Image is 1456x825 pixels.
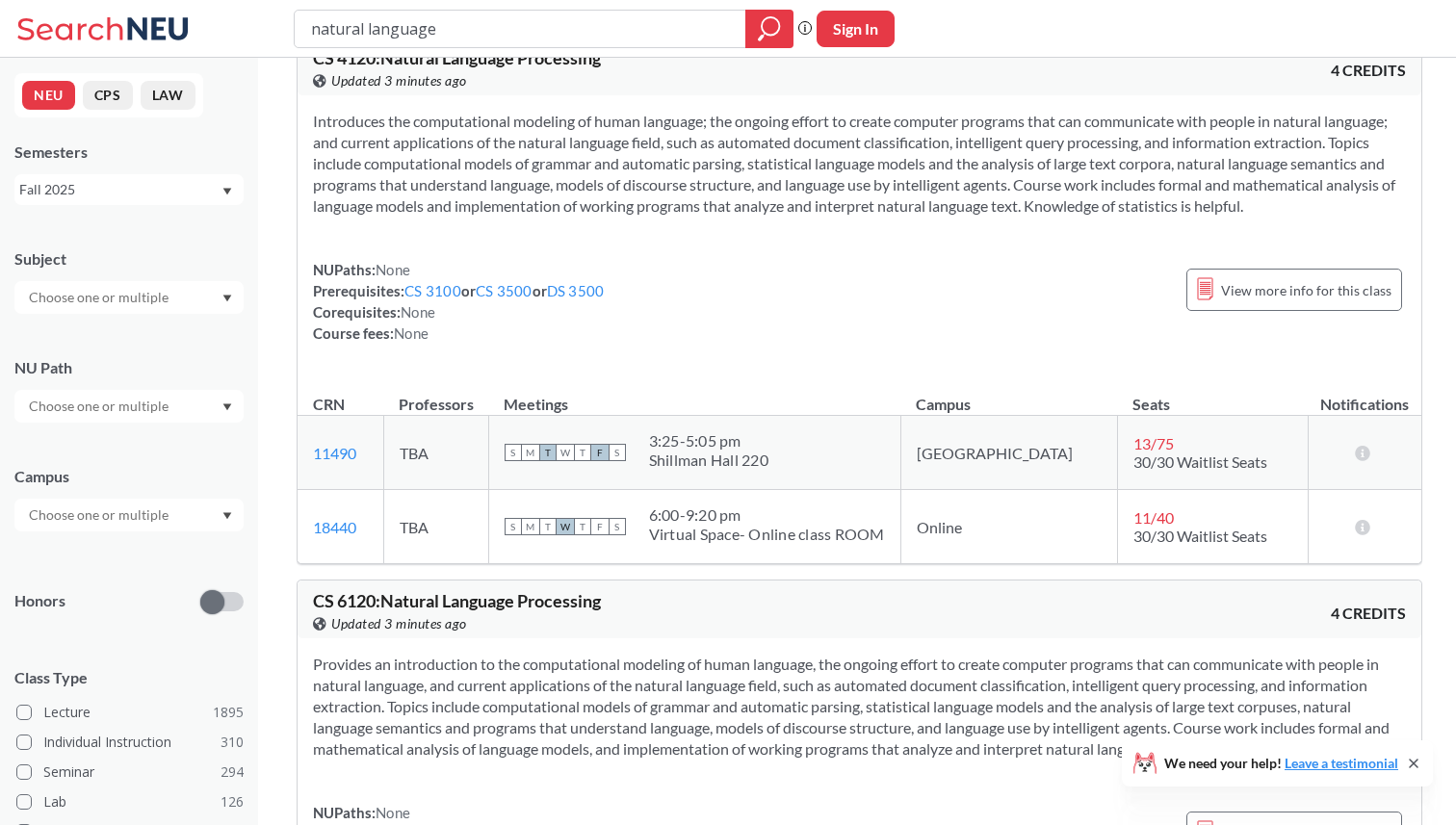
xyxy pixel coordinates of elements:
th: Notifications [1309,374,1421,416]
div: Dropdown arrow [14,499,244,531]
div: magnifying glass [745,10,793,48]
span: 310 [221,732,244,753]
section: Provides an introduction to the computational modeling of human language, the ongoing effort to c... [313,654,1406,760]
section: Introduces the computational modeling of human language; the ongoing effort to create computer pr... [313,111,1406,217]
td: [GEOGRAPHIC_DATA] [900,416,1117,490]
span: We need your help! [1164,757,1398,770]
span: Class Type [14,667,244,688]
span: 126 [221,791,244,812]
th: Meetings [488,374,900,416]
th: Seats [1117,374,1309,416]
button: NEU [22,81,75,110]
div: CRN [313,394,345,415]
span: T [574,518,591,535]
label: Individual Instruction [16,730,244,755]
span: T [539,444,557,461]
input: Choose one or multiple [19,503,181,527]
span: S [609,518,626,535]
a: 18440 [313,518,356,536]
div: Shillman Hall 220 [649,451,768,470]
span: W [557,444,574,461]
button: CPS [83,81,133,110]
span: W [557,518,574,535]
span: 1895 [213,702,244,723]
label: Seminar [16,760,244,785]
span: Updated 3 minutes ago [331,613,467,634]
a: Leave a testimonial [1285,755,1398,771]
span: F [591,518,609,535]
span: 11 / 40 [1133,508,1174,527]
span: None [376,804,410,821]
a: DS 3500 [547,282,605,299]
span: CS 4120 : Natural Language Processing [313,47,601,68]
span: None [394,324,429,342]
th: Professors [383,374,488,416]
div: Fall 2025Dropdown arrow [14,174,244,205]
span: View more info for this class [1221,278,1391,302]
span: Updated 3 minutes ago [331,70,467,91]
a: 11490 [313,444,356,462]
span: CS 6120 : Natural Language Processing [313,590,601,611]
span: M [522,518,539,535]
div: Dropdown arrow [14,390,244,423]
span: T [574,444,591,461]
input: Choose one or multiple [19,395,181,418]
div: NU Path [14,357,244,378]
input: Choose one or multiple [19,286,181,309]
svg: Dropdown arrow [222,295,232,302]
span: 13 / 75 [1133,434,1174,452]
span: None [376,261,410,278]
span: S [609,444,626,461]
label: Lecture [16,700,244,725]
svg: Dropdown arrow [222,512,232,520]
td: TBA [383,416,488,490]
span: F [591,444,609,461]
td: TBA [383,490,488,564]
div: Dropdown arrow [14,281,244,314]
span: 30/30 Waitlist Seats [1133,452,1267,471]
svg: magnifying glass [758,15,781,42]
span: None [401,303,435,321]
button: Sign In [817,11,895,47]
p: Honors [14,590,65,612]
svg: Dropdown arrow [222,403,232,411]
div: Campus [14,466,244,487]
span: 30/30 Waitlist Seats [1133,527,1267,545]
span: T [539,518,557,535]
span: 4 CREDITS [1331,60,1406,81]
div: 6:00 - 9:20 pm [649,505,885,525]
input: Class, professor, course number, "phrase" [309,13,732,45]
svg: Dropdown arrow [222,188,232,195]
span: S [505,518,522,535]
a: CS 3500 [476,282,533,299]
div: Virtual Space- Online class ROOM [649,525,885,544]
th: Campus [900,374,1117,416]
div: NUPaths: Prerequisites: or or Corequisites: Course fees: [313,259,604,344]
a: CS 3100 [404,282,461,299]
span: 294 [221,761,244,783]
label: Lab [16,789,244,814]
div: 3:25 - 5:05 pm [649,431,768,451]
span: M [522,444,539,461]
td: Online [900,490,1117,564]
div: Subject [14,248,244,270]
div: Fall 2025 [19,179,221,200]
span: S [505,444,522,461]
span: 4 CREDITS [1331,603,1406,624]
button: LAW [141,81,195,110]
div: Semesters [14,142,244,163]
